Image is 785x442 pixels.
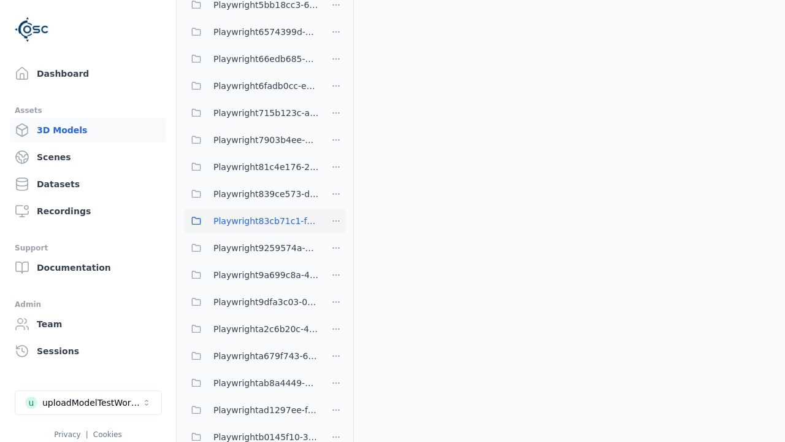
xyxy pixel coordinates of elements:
[42,397,142,409] div: uploadModelTestWorkspace
[10,199,166,223] a: Recordings
[184,47,319,71] button: Playwright66edb685-8523-4a35-9d9e-48a05c11847b
[15,103,161,118] div: Assets
[10,145,166,169] a: Scenes
[184,236,319,260] button: Playwright9259574a-99d8-4589-8e4f-773eb3ccbbb2
[184,290,319,314] button: Playwright9dfa3c03-00a9-4ca2-9f4b-f0b1cd927ec8
[213,268,319,282] span: Playwright9a699c8a-4c86-48ad-94b7-1ee1e993b650
[15,241,161,255] div: Support
[213,295,319,309] span: Playwright9dfa3c03-00a9-4ca2-9f4b-f0b1cd927ec8
[213,25,319,39] span: Playwright6574399d-a327-4c0b-b815-4ca0363f663d
[10,61,166,86] a: Dashboard
[10,339,166,363] a: Sessions
[184,263,319,287] button: Playwright9a699c8a-4c86-48ad-94b7-1ee1e993b650
[184,317,319,341] button: Playwrighta2c6b20c-4082-457a-8ce2-e67bea54a195
[25,397,37,409] div: u
[184,371,319,395] button: Playwrightab8a4449-7411-4676-abc4-bf606a65551b
[213,79,319,93] span: Playwright6fadb0cc-edc0-4fea-9072-369268bd9eb3
[213,241,319,255] span: Playwright9259574a-99d8-4589-8e4f-773eb3ccbbb2
[184,398,319,422] button: Playwrightad1297ee-f947-4018-9655-e35ce08a90c6
[213,376,319,390] span: Playwrightab8a4449-7411-4676-abc4-bf606a65551b
[213,349,319,363] span: Playwrighta679f743-6502-4593-9ef9-45d94dfc9c2e
[213,187,319,201] span: Playwright839ce573-d2a5-4654-9e0c-c41d96560152
[10,312,166,336] a: Team
[93,430,122,439] a: Cookies
[10,255,166,280] a: Documentation
[213,322,319,336] span: Playwrighta2c6b20c-4082-457a-8ce2-e67bea54a195
[184,344,319,368] button: Playwrighta679f743-6502-4593-9ef9-45d94dfc9c2e
[184,74,319,98] button: Playwright6fadb0cc-edc0-4fea-9072-369268bd9eb3
[15,390,162,415] button: Select a workspace
[54,430,80,439] a: Privacy
[184,209,319,233] button: Playwright83cb71c1-f2cf-4027-8b2e-bf0edd7bcd88
[15,297,161,312] div: Admin
[213,106,319,120] span: Playwright715b123c-a835-4a65-8ece-9ded38a37e45
[184,128,319,152] button: Playwright7903b4ee-881f-4f67-a077-5decdb0bfac3
[10,172,166,196] a: Datasets
[213,52,319,66] span: Playwright66edb685-8523-4a35-9d9e-48a05c11847b
[213,214,319,228] span: Playwright83cb71c1-f2cf-4027-8b2e-bf0edd7bcd88
[213,133,319,147] span: Playwright7903b4ee-881f-4f67-a077-5decdb0bfac3
[184,20,319,44] button: Playwright6574399d-a327-4c0b-b815-4ca0363f663d
[184,155,319,179] button: Playwright81c4e176-2a30-4da1-8eed-eab258023260
[184,101,319,125] button: Playwright715b123c-a835-4a65-8ece-9ded38a37e45
[213,160,319,174] span: Playwright81c4e176-2a30-4da1-8eed-eab258023260
[86,430,88,439] span: |
[184,182,319,206] button: Playwright839ce573-d2a5-4654-9e0c-c41d96560152
[10,118,166,142] a: 3D Models
[15,12,49,47] img: Logo
[213,403,319,417] span: Playwrightad1297ee-f947-4018-9655-e35ce08a90c6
